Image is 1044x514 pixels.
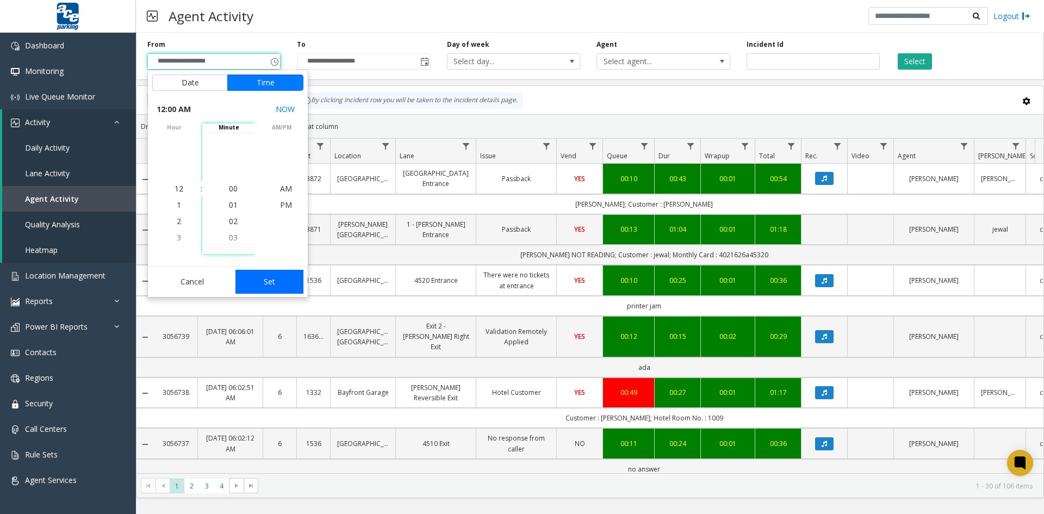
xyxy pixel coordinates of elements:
a: Lane Activity [2,160,136,186]
a: 6 [270,387,290,398]
div: 00:15 [661,331,694,342]
span: Go to the last page [244,478,258,493]
span: Issue [480,151,496,160]
a: 00:54 [762,174,794,184]
span: Page 1 [170,479,184,493]
img: 'icon' [11,451,20,460]
a: [PERSON_NAME] [900,331,967,342]
a: Passback [483,224,550,234]
a: 00:36 [762,438,794,449]
label: To [297,40,306,49]
a: [PERSON_NAME] [900,275,967,286]
a: jewal [981,224,1019,234]
img: 'icon' [11,425,20,434]
a: 00:27 [661,387,694,398]
button: Set [235,270,304,294]
span: Heatmap [25,245,58,255]
a: [DATE] 06:02:51 AM [204,382,256,403]
a: Wrapup Filter Menu [738,139,753,153]
a: Exit 2 - [PERSON_NAME] Right Exit [402,321,469,352]
a: 00:12 [610,331,648,342]
a: 00:02 [707,331,748,342]
a: No response from caller [483,433,550,454]
span: AM/PM [255,123,308,132]
span: Quality Analysis [25,219,80,230]
div: : [201,183,202,194]
button: Select [898,53,932,70]
div: 00:49 [610,387,648,398]
span: Go to the last page [247,481,256,490]
a: 01:17 [762,387,794,398]
a: Lot Filter Menu [313,139,328,153]
label: From [147,40,165,49]
a: 4510 Exit [402,438,469,449]
a: 3056738 [160,387,191,398]
a: 6 [270,438,290,449]
span: Toggle popup [418,54,430,69]
span: Location [334,151,361,160]
kendo-pager-info: 1 - 30 of 106 items [265,481,1033,491]
span: YES [574,225,585,234]
span: Go to the next page [229,478,244,493]
a: 00:01 [707,174,748,184]
a: 00:43 [661,174,694,184]
a: Dur Filter Menu [683,139,698,153]
span: Vend [561,151,576,160]
a: 3056739 [160,331,191,342]
a: 00:24 [661,438,694,449]
img: 'icon' [11,93,20,102]
img: 'icon' [11,119,20,127]
span: PM [280,200,292,210]
span: 03 [229,232,238,243]
span: YES [574,174,585,183]
div: 00:01 [707,224,748,234]
div: Drag a column header and drop it here to group by that column [136,117,1043,136]
span: Toggle popup [268,54,280,69]
div: 00:25 [661,275,694,286]
a: Collapse Details [136,175,154,184]
a: [PERSON_NAME] [900,387,967,398]
a: Validation Remotely Applied [483,326,550,347]
span: Dur [658,151,670,160]
a: Parker Filter Menu [1009,139,1023,153]
button: Select now [271,100,299,119]
div: 00:10 [610,174,648,184]
a: YES [563,224,596,234]
span: Select day... [448,54,554,69]
a: 4520 Entrance [402,275,469,286]
a: 1536 [303,438,324,449]
span: minute [202,123,255,132]
div: 00:36 [762,275,794,286]
a: Activity [2,109,136,135]
a: Passback [483,174,550,184]
span: Security [25,398,53,408]
a: 00:10 [610,275,648,286]
a: 00:29 [762,331,794,342]
span: Agent [898,151,916,160]
a: Collapse Details [136,277,154,286]
button: Time tab [227,75,303,91]
div: 01:18 [762,224,794,234]
img: 'icon' [11,67,20,76]
a: Logout [993,10,1030,22]
a: Issue Filter Menu [539,139,554,153]
a: 00:11 [610,438,648,449]
span: 02 [229,216,238,226]
img: 'icon' [11,272,20,281]
span: Total [759,151,775,160]
div: 01:04 [661,224,694,234]
a: Location Filter Menu [378,139,393,153]
a: [GEOGRAPHIC_DATA] [337,438,389,449]
span: Call Centers [25,424,67,434]
span: Lane [400,151,414,160]
a: 00:01 [707,438,748,449]
a: [DATE] 06:06:01 AM [204,326,256,347]
a: Agent Filter Menu [957,139,972,153]
img: 'icon' [11,476,20,485]
span: 01 [229,200,238,210]
h3: Agent Activity [163,3,259,29]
